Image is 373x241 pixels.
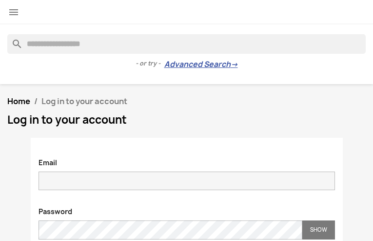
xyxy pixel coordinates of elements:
[302,220,335,240] button: Show
[7,34,19,46] i: search
[7,34,366,54] input: Search
[231,60,238,69] span: →
[136,59,164,68] span: - or try -
[31,153,64,168] label: Email
[41,96,127,107] span: Log in to your account
[8,6,20,18] i: 
[31,202,79,217] label: Password
[164,60,238,69] a: Advanced Search→
[7,114,366,126] h1: Log in to your account
[7,96,30,107] a: Home
[39,220,302,240] input: Password input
